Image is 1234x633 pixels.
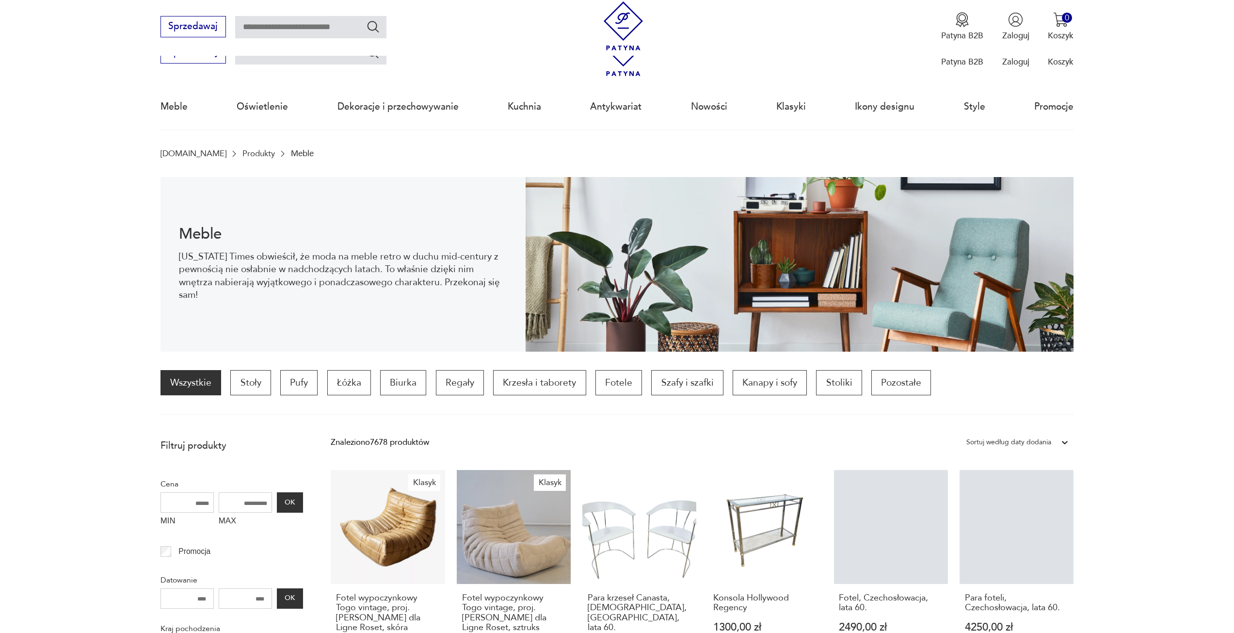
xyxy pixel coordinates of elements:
label: MAX [219,513,272,531]
p: Koszyk [1048,56,1074,67]
a: Pozostałe [871,370,931,395]
a: Fotele [595,370,642,395]
a: Ikona medaluPatyna B2B [941,12,983,41]
div: Znaleziono 7678 produktów [331,436,429,449]
a: Krzesła i taborety [493,370,586,395]
a: Meble [160,84,188,129]
p: [US_STATE] Times obwieścił, że moda na meble retro w duchu mid-century z pewnością nie osłabnie w... [179,250,507,302]
img: Ikona medalu [955,12,970,27]
button: Patyna B2B [941,12,983,41]
img: Ikona koszyka [1053,12,1068,27]
p: Zaloguj [1002,56,1029,67]
a: Antykwariat [590,84,641,129]
p: Promocja [178,545,210,558]
button: Zaloguj [1002,12,1029,41]
a: Klasyki [776,84,806,129]
img: Patyna - sklep z meblami i dekoracjami vintage [599,1,648,50]
a: Stoliki [816,370,862,395]
a: Stoły [230,370,271,395]
p: Zaloguj [1002,30,1029,41]
p: Patyna B2B [941,30,983,41]
a: Kuchnia [508,84,541,129]
img: Meble [526,177,1074,352]
img: Ikonka użytkownika [1008,12,1023,27]
a: Wszystkie [160,370,221,395]
p: 4250,00 zł [965,622,1069,633]
a: Kanapy i sofy [733,370,807,395]
p: Filtruj produkty [160,439,303,452]
p: Datowanie [160,574,303,586]
p: 1300,00 zł [713,622,817,633]
a: Ikony designu [855,84,914,129]
a: Regały [436,370,484,395]
a: Łóżka [327,370,371,395]
a: Biurka [380,370,426,395]
a: Sprzedawaj [160,23,226,31]
a: Pufy [280,370,318,395]
h3: Para foteli, Czechosłowacja, lata 60. [965,593,1069,613]
a: Oświetlenie [237,84,288,129]
h3: Fotel, Czechosłowacja, lata 60. [839,593,943,613]
p: Koszyk [1048,30,1074,41]
button: OK [277,492,303,513]
p: 2490,00 zł [839,622,943,633]
h3: Konsola Hollywood Regency [713,593,817,613]
button: Szukaj [366,19,380,33]
a: Szafy i szafki [651,370,723,395]
p: Cena [160,478,303,490]
h1: Meble [179,227,507,241]
div: Sortuj według daty dodania [966,436,1051,449]
a: [DOMAIN_NAME] [160,149,226,158]
a: Sprzedawaj [160,49,226,57]
a: Style [964,84,985,129]
a: Produkty [242,149,275,158]
p: Patyna B2B [941,56,983,67]
a: Nowości [691,84,727,129]
h3: Para krzeseł Canasta, [DEMOGRAPHIC_DATA], [GEOGRAPHIC_DATA], lata 60. [588,593,691,633]
a: Promocje [1034,84,1074,129]
button: 0Koszyk [1048,12,1074,41]
label: MIN [160,513,214,531]
p: Meble [291,149,314,158]
div: 0 [1062,13,1072,23]
button: OK [277,588,303,609]
button: Szukaj [366,46,380,60]
button: Sprzedawaj [160,16,226,37]
a: Dekoracje i przechowywanie [337,84,459,129]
